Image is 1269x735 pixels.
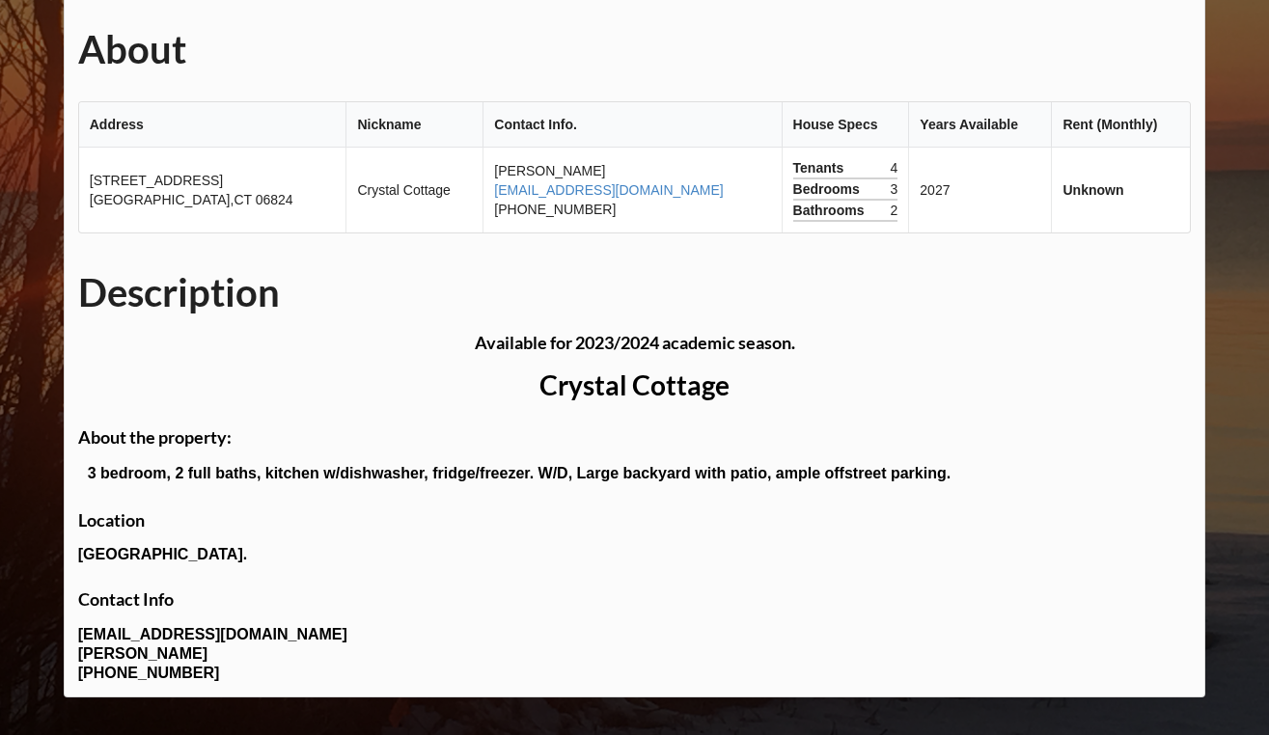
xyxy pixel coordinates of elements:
span: Bathrooms [793,201,869,220]
th: House Specs [782,102,909,148]
h3: Location [78,509,1192,531]
h3: About the property: [78,426,1192,449]
b: Unknown [1062,182,1123,198]
p: 3 bedroom, 2 full baths, kitchen w/dishwasher, fridge/freezer. W/D, Large backyard with patio, am... [88,463,1192,485]
span: Bedrooms [793,179,865,199]
b: Available for 2023/2024 academic season. [475,332,795,353]
th: Contact Info. [483,102,781,148]
span: 3 [891,179,898,199]
h1: About [78,25,1192,74]
th: Years Available [908,102,1051,148]
span: 2 [891,201,898,220]
h1: Crystal Cottage [78,367,1192,402]
h3: Contact Info [78,588,1192,611]
h1: Description [78,268,1192,317]
b: [GEOGRAPHIC_DATA]. [EMAIL_ADDRESS][DOMAIN_NAME] [PERSON_NAME] [PHONE_NUMBER] [78,367,1192,681]
a: [EMAIL_ADDRESS][DOMAIN_NAME] [494,182,723,198]
td: [PERSON_NAME] [PHONE_NUMBER] [483,148,781,232]
th: Address [79,102,346,148]
span: Tenants [793,158,849,177]
span: [GEOGRAPHIC_DATA] , CT 06824 [90,192,293,207]
span: [STREET_ADDRESS] [90,173,223,188]
span: 4 [891,158,898,177]
th: Rent (Monthly) [1051,102,1190,148]
th: Nickname [345,102,483,148]
td: Crystal Cottage [345,148,483,232]
td: 2027 [908,148,1051,232]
